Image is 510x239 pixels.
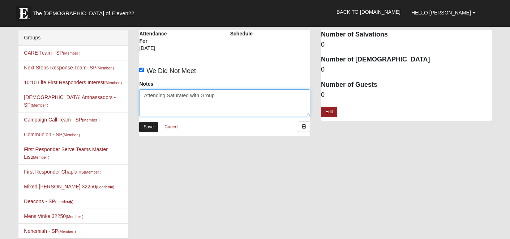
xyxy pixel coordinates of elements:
small: (Member ) [97,66,114,70]
dt: Number of Salvations [321,30,492,39]
div: Groups [18,30,128,46]
small: (Member ) [82,118,99,122]
a: Deacons - SP(Leader) [24,199,73,204]
a: Mixed [PERSON_NAME] 32250(Leader) [24,184,114,189]
a: Edit [321,107,337,117]
span: The [DEMOGRAPHIC_DATA] of Eleven22 [33,10,134,17]
small: (Member ) [63,133,80,137]
a: The [DEMOGRAPHIC_DATA] of Eleven22 [13,3,157,21]
dt: Number of [DEMOGRAPHIC_DATA] [321,55,492,64]
a: Save [139,122,158,132]
a: CARE Team - SP(Member ) [24,50,80,56]
small: (Member ) [104,81,122,85]
label: Schedule [230,30,253,37]
label: Attendance For [139,30,174,44]
small: (Member ) [84,170,101,174]
a: Back to [DOMAIN_NAME] [331,3,406,21]
img: Eleven22 logo [16,6,31,21]
a: Print Attendance Roster [298,121,310,132]
a: 10:10 Life First Responders Interest(Member ) [24,80,122,85]
small: (Member ) [31,103,48,107]
label: Notes [139,80,153,88]
small: (Leader ) [96,185,114,189]
a: Campaign Call Team - SP(Member ) [24,117,99,123]
small: (Member ) [32,155,49,159]
dd: 0 [321,90,492,100]
small: (Leader ) [55,200,74,204]
dd: 0 [321,65,492,74]
a: Communion - SP(Member ) [24,132,80,137]
a: [DEMOGRAPHIC_DATA] Ambassadors - SP(Member ) [24,94,116,108]
a: Next Steps Response Team- SP(Member ) [24,65,114,71]
a: Mens Vinke 32250(Member ) [24,213,83,219]
small: (Member ) [63,51,80,55]
div: [DATE] [139,44,174,57]
input: We Did Not Meet [139,68,144,72]
small: (Member ) [66,214,83,219]
span: Hello [PERSON_NAME] [411,10,471,16]
span: We Did Not Meet [146,67,196,74]
a: Cancel [160,121,183,133]
dt: Number of Guests [321,80,492,90]
a: First Responder Chaplains(Member ) [24,169,101,175]
a: First Responder Serve Teams Master List(Member ) [24,146,108,160]
a: Hello [PERSON_NAME] [406,4,481,22]
dd: 0 [321,40,492,50]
